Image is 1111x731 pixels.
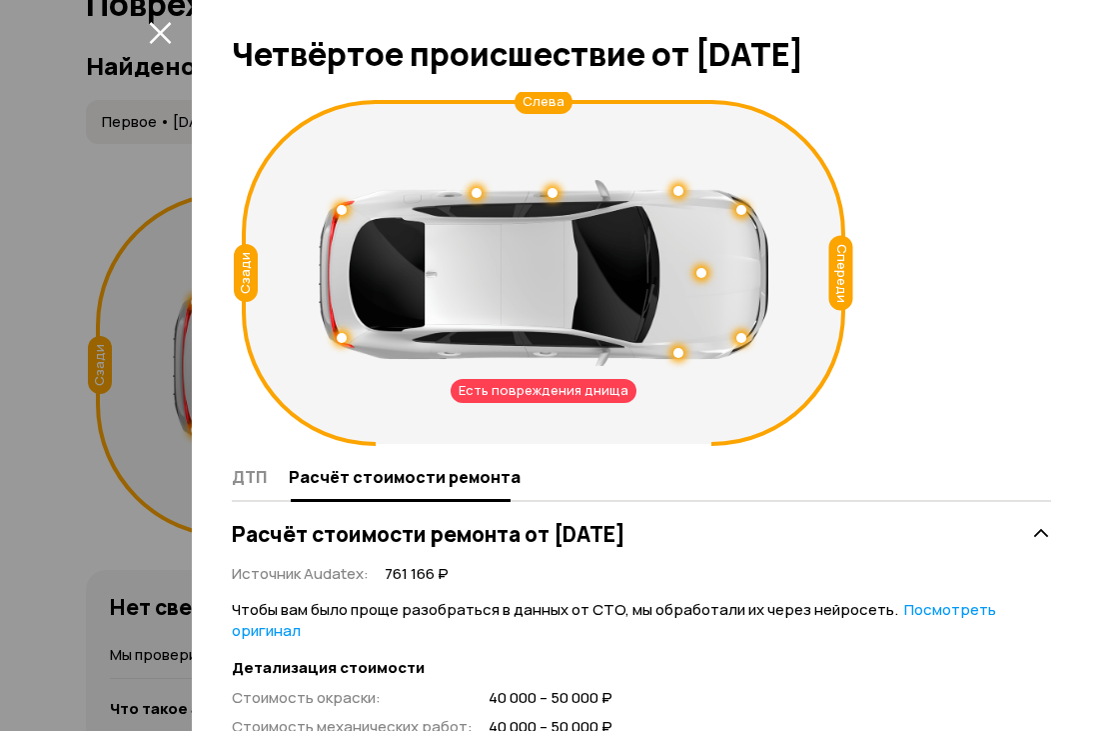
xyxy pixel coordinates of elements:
[489,688,638,709] span: 40 000 – 50 000 ₽
[829,236,853,311] div: Спереди
[232,521,625,547] h3: Расчёт стоимости ремонта от [DATE]
[234,244,258,302] div: Сзади
[232,467,267,487] span: ДТП
[385,564,449,585] span: 761 166 ₽
[515,90,572,114] div: Слева
[144,16,176,48] button: закрыть
[451,379,636,403] div: Есть повреждения днища
[232,658,1051,679] strong: Детализация стоимости
[232,599,996,641] span: Чтобы вам было проще разобраться в данных от СТО, мы обработали их через нейросеть.
[232,687,381,708] span: Стоимость окраски :
[232,599,996,641] a: Посмотреть оригинал
[289,467,521,487] span: Расчёт стоимости ремонта
[232,563,369,584] span: Источник Audatex :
